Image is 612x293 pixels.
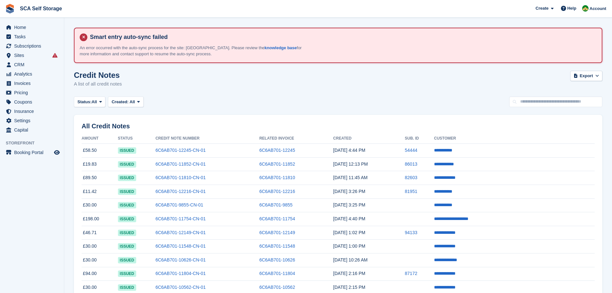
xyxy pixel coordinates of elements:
[3,41,61,50] a: menu
[155,202,203,207] a: 6C6AB701-9855-CN-01
[405,189,417,194] a: 81951
[259,216,295,221] a: 6C6AB701-11754
[259,243,295,249] a: 6C6AB701-11548
[333,230,365,235] time: 2025-08-18 12:02:04 UTC
[405,271,417,276] a: 87172
[405,161,417,167] a: 86013
[3,107,61,116] a: menu
[333,216,365,221] time: 2025-08-18 15:40:22 UTC
[3,148,61,157] a: menu
[87,33,597,41] h4: Smart entry auto-sync failed
[82,226,118,240] td: £46.71
[259,161,295,167] a: 6C6AB701-11852
[118,161,136,168] span: issued
[82,185,118,198] td: £11.42
[118,133,155,144] th: Status
[80,45,305,57] p: An error occurred with the auto-sync process for the site: [GEOGRAPHIC_DATA]. Please review the f...
[3,32,61,41] a: menu
[405,175,417,180] a: 82603
[259,133,333,144] th: Related Invoice
[3,79,61,88] a: menu
[155,271,206,276] a: 6C6AB701-11804-CN-01
[259,175,295,180] a: 6C6AB701-11810
[3,125,61,134] a: menu
[259,202,293,207] a: 6C6AB701-9855
[82,212,118,226] td: £198.00
[14,79,53,88] span: Invoices
[77,99,92,105] span: Status:
[14,116,53,125] span: Settings
[590,5,606,12] span: Account
[74,80,122,88] p: A list of all credit notes
[155,148,206,153] a: 6C6AB701-12245-CN-01
[82,157,118,171] td: £19.83
[14,125,53,134] span: Capital
[53,149,61,156] a: Preview store
[333,189,365,194] time: 2025-08-19 14:26:49 UTC
[3,51,61,60] a: menu
[108,96,143,107] button: Created: All
[3,23,61,32] a: menu
[14,60,53,69] span: CRM
[333,257,368,262] time: 2025-08-17 09:26:06 UTC
[14,97,53,106] span: Coupons
[82,240,118,253] td: £30.00
[3,69,61,78] a: menu
[82,253,118,267] td: £30.00
[82,133,118,144] th: Amount
[14,51,53,60] span: Sites
[82,267,118,281] td: £94.00
[333,175,368,180] time: 2025-08-21 10:45:53 UTC
[580,73,593,79] span: Export
[333,133,405,144] th: Created
[118,243,136,250] span: issued
[129,99,135,104] span: All
[567,5,576,12] span: Help
[570,71,602,81] button: Export
[259,271,295,276] a: 6C6AB701-11804
[333,148,365,153] time: 2025-08-27 15:44:39 UTC
[14,107,53,116] span: Insurance
[5,4,15,14] img: stora-icon-8386f47178a22dfd0bd8f6a31ec36ba5ce8667c1dd55bd0f319d3a0aa187defe.svg
[333,243,365,249] time: 2025-08-18 12:00:50 UTC
[82,123,595,130] h2: All Credit Notes
[118,147,136,154] span: issued
[3,97,61,106] a: menu
[118,202,136,208] span: issued
[14,88,53,97] span: Pricing
[118,230,136,236] span: issued
[155,216,206,221] a: 6C6AB701-11754-CN-01
[264,45,297,50] a: knowledge base
[52,53,58,58] i: Smart entry sync failures have occurred
[155,230,206,235] a: 6C6AB701-12149-CN-01
[74,71,122,79] h1: Credit Notes
[82,198,118,212] td: £30.00
[6,140,64,146] span: Storefront
[259,257,295,262] a: 6C6AB701-10626
[3,116,61,125] a: menu
[536,5,548,12] span: Create
[118,270,136,277] span: issued
[14,41,53,50] span: Subscriptions
[14,148,53,157] span: Booking Portal
[155,133,259,144] th: Credit Note Number
[118,216,136,222] span: issued
[14,32,53,41] span: Tasks
[82,144,118,158] td: £58.50
[155,175,206,180] a: 6C6AB701-11810-CN-01
[82,171,118,185] td: £89.50
[111,99,129,104] span: Created:
[17,3,65,14] a: SCA Self Storage
[155,257,206,262] a: 6C6AB701-10626-CN-01
[3,60,61,69] a: menu
[259,189,295,194] a: 6C6AB701-12216
[333,285,365,290] time: 2025-08-16 13:15:09 UTC
[155,243,206,249] a: 6C6AB701-11548-CN-01
[259,230,295,235] a: 6C6AB701-12149
[155,285,206,290] a: 6C6AB701-10562-CN-01
[259,285,295,290] a: 6C6AB701-10562
[259,148,295,153] a: 6C6AB701-12245
[14,69,53,78] span: Analytics
[92,99,97,105] span: All
[118,257,136,263] span: issued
